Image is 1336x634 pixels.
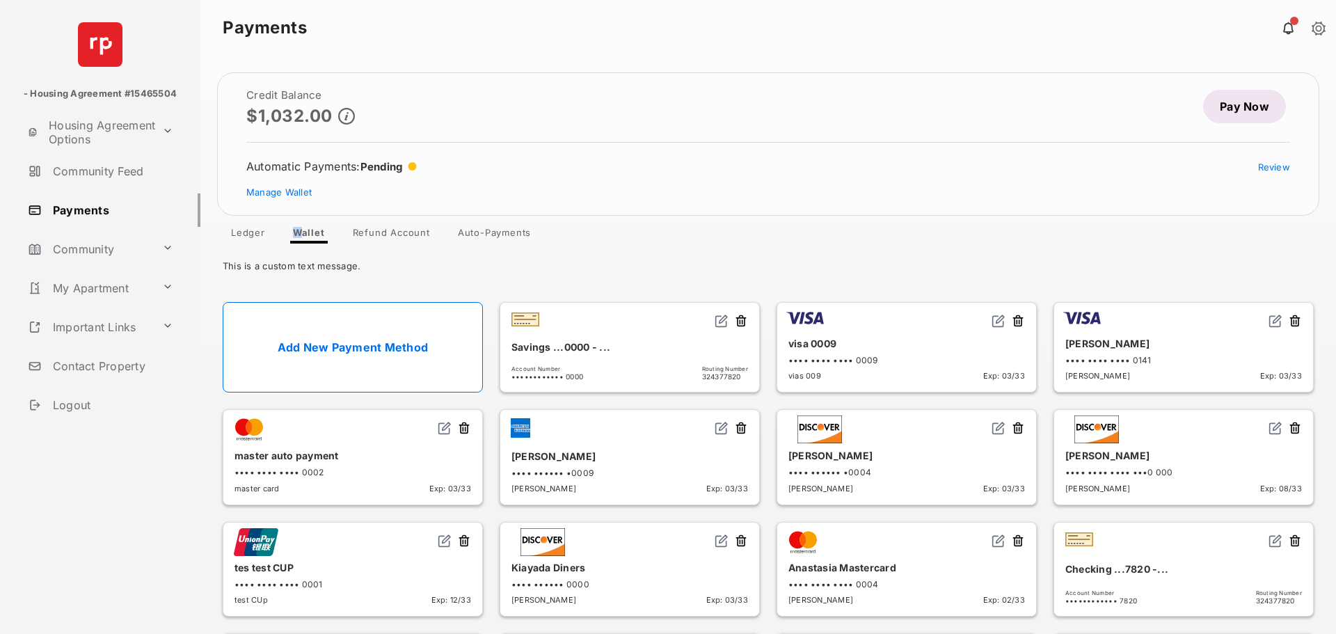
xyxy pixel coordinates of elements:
[706,595,748,605] span: Exp: 03/33
[246,90,355,101] h2: Credit Balance
[22,271,157,305] a: My Apartment
[22,193,200,227] a: Payments
[1065,332,1302,355] div: [PERSON_NAME]
[511,468,748,478] div: •••• •••••• •0009
[1065,596,1137,605] span: •••••••••••• 7820
[1065,589,1137,596] span: Account Number
[1269,314,1282,328] img: svg+xml;base64,PHN2ZyB2aWV3Qm94PSIwIDAgMjQgMjQiIHdpZHRoPSIxNiIgaGVpZ2h0PSIxNiIgZmlsbD0ibm9uZSIgeG...
[992,314,1005,328] img: svg+xml;base64,PHN2ZyB2aWV3Qm94PSIwIDAgMjQgMjQiIHdpZHRoPSIxNiIgaGVpZ2h0PSIxNiIgZmlsbD0ibm9uZSIgeG...
[234,484,280,493] span: master card
[429,484,471,493] span: Exp: 03/33
[511,595,576,605] span: [PERSON_NAME]
[1256,589,1302,596] span: Routing Number
[438,421,452,435] img: svg+xml;base64,PHN2ZyB2aWV3Qm94PSIwIDAgMjQgMjQiIHdpZHRoPSIxNiIgaGVpZ2h0PSIxNiIgZmlsbD0ibm9uZSIgeG...
[22,310,157,344] a: Important Links
[788,484,853,493] span: [PERSON_NAME]
[788,444,1025,467] div: [PERSON_NAME]
[234,556,471,579] div: tes test CUP
[992,534,1005,548] img: svg+xml;base64,PHN2ZyB2aWV3Qm94PSIwIDAgMjQgMjQiIHdpZHRoPSIxNiIgaGVpZ2h0PSIxNiIgZmlsbD0ibm9uZSIgeG...
[511,365,583,372] span: Account Number
[360,160,403,173] span: Pending
[282,227,336,244] a: Wallet
[431,595,471,605] span: Exp: 12/33
[1065,355,1302,365] div: •••• •••• •••• 0141
[220,227,276,244] a: Ledger
[511,579,748,589] div: •••• •••••• 0000
[788,332,1025,355] div: visa 0009
[234,579,471,589] div: •••• •••• •••• 0001
[234,444,471,467] div: master auto payment
[983,595,1025,605] span: Exp: 02/33
[715,421,729,435] img: svg+xml;base64,PHN2ZyB2aWV3Qm94PSIwIDAgMjQgMjQiIHdpZHRoPSIxNiIgaGVpZ2h0PSIxNiIgZmlsbD0ibm9uZSIgeG...
[223,19,307,36] strong: Payments
[702,365,748,372] span: Routing Number
[511,556,748,579] div: Kiayada Diners
[78,22,122,67] img: svg+xml;base64,PHN2ZyB4bWxucz0iaHR0cDovL3d3dy53My5vcmcvMjAwMC9zdmciIHdpZHRoPSI2NCIgaGVpZ2h0PSI2NC...
[511,335,748,358] div: Savings ...0000 - ...
[511,484,576,493] span: [PERSON_NAME]
[788,595,853,605] span: [PERSON_NAME]
[24,87,177,101] p: - Housing Agreement #15465504
[715,534,729,548] img: svg+xml;base64,PHN2ZyB2aWV3Qm94PSIwIDAgMjQgMjQiIHdpZHRoPSIxNiIgaGVpZ2h0PSIxNiIgZmlsbD0ibm9uZSIgeG...
[223,302,483,393] a: Add New Payment Method
[788,467,1025,477] div: •••• •••••• •0004
[983,484,1025,493] span: Exp: 03/33
[234,595,268,605] span: test CUp
[788,556,1025,579] div: Anastasia Mastercard
[22,349,200,383] a: Contact Property
[1258,161,1291,173] a: Review
[22,154,200,188] a: Community Feed
[1065,444,1302,467] div: [PERSON_NAME]
[1269,534,1282,548] img: svg+xml;base64,PHN2ZyB2aWV3Qm94PSIwIDAgMjQgMjQiIHdpZHRoPSIxNiIgaGVpZ2h0PSIxNiIgZmlsbD0ibm9uZSIgeG...
[438,534,452,548] img: svg+xml;base64,PHN2ZyB2aWV3Qm94PSIwIDAgMjQgMjQiIHdpZHRoPSIxNiIgaGVpZ2h0PSIxNiIgZmlsbD0ibm9uZSIgeG...
[788,579,1025,589] div: •••• •••• •••• 0004
[1065,484,1130,493] span: [PERSON_NAME]
[1260,484,1302,493] span: Exp: 08/33
[1065,371,1130,381] span: [PERSON_NAME]
[447,227,542,244] a: Auto-Payments
[511,445,748,468] div: [PERSON_NAME]
[1256,596,1302,605] span: 324377820
[983,371,1025,381] span: Exp: 03/33
[788,355,1025,365] div: •••• •••• •••• 0009
[702,372,748,381] span: 324377820
[1269,421,1282,435] img: svg+xml;base64,PHN2ZyB2aWV3Qm94PSIwIDAgMjQgMjQiIHdpZHRoPSIxNiIgaGVpZ2h0PSIxNiIgZmlsbD0ibm9uZSIgeG...
[22,232,157,266] a: Community
[1065,467,1302,477] div: •••• •••• •••• •••0 000
[246,106,333,125] p: $1,032.00
[1260,371,1302,381] span: Exp: 03/33
[992,421,1005,435] img: svg+xml;base64,PHN2ZyB2aWV3Qm94PSIwIDAgMjQgMjQiIHdpZHRoPSIxNiIgaGVpZ2h0PSIxNiIgZmlsbD0ibm9uZSIgeG...
[1065,557,1302,580] div: Checking ...7820 -...
[22,388,200,422] a: Logout
[200,244,1336,283] div: This is a custom text message.
[715,314,729,328] img: svg+xml;base64,PHN2ZyB2aWV3Qm94PSIwIDAgMjQgMjQiIHdpZHRoPSIxNiIgaGVpZ2h0PSIxNiIgZmlsbD0ibm9uZSIgeG...
[511,372,583,381] span: •••••••••••• 0000
[234,467,471,477] div: •••• •••• •••• 0002
[246,187,312,198] a: Manage Wallet
[246,159,417,173] div: Automatic Payments :
[342,227,441,244] a: Refund Account
[706,484,748,493] span: Exp: 03/33
[788,371,821,381] span: vias 009
[22,116,157,149] a: Housing Agreement Options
